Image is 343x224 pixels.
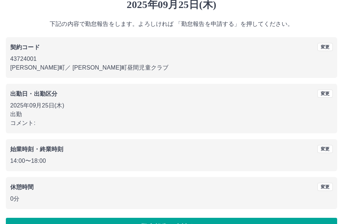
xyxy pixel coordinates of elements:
[6,20,337,28] p: 下記の内容で勤怠報告をします。よろしければ 「勤怠報告を申請する」を押してください。
[10,119,333,127] p: コメント:
[10,194,333,203] p: 0分
[10,146,63,152] b: 始業時刻・終業時刻
[317,145,333,153] button: 変更
[10,55,333,63] p: 43724001
[10,184,34,190] b: 休憩時間
[317,43,333,51] button: 変更
[10,157,333,165] p: 14:00 〜 18:00
[10,101,333,110] p: 2025年09月25日(木)
[10,110,333,119] p: 出勤
[10,44,40,50] b: 契約コード
[317,183,333,191] button: 変更
[10,63,333,72] p: [PERSON_NAME]町 ／ [PERSON_NAME]町昼間児童クラブ
[317,90,333,98] button: 変更
[10,91,57,97] b: 出勤日・出勤区分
